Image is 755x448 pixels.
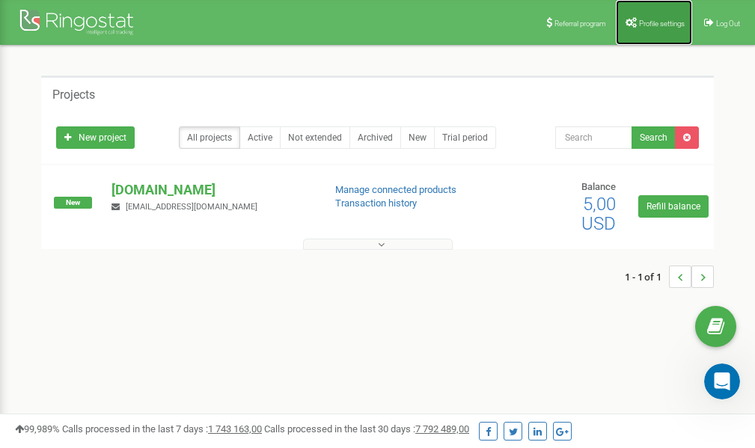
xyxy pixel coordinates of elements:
[555,126,632,149] input: Search
[239,126,281,149] a: Active
[280,126,350,149] a: Not extended
[581,194,616,234] span: 5,00 USD
[581,181,616,192] span: Balance
[264,423,469,435] span: Calls processed in the last 30 days :
[349,126,401,149] a: Archived
[126,202,257,212] span: [EMAIL_ADDRESS][DOMAIN_NAME]
[704,363,740,399] iframe: Intercom live chat
[415,423,469,435] u: 7 792 489,00
[716,19,740,28] span: Log Out
[52,88,95,102] h5: Projects
[62,423,262,435] span: Calls processed in the last 7 days :
[54,197,92,209] span: New
[434,126,496,149] a: Trial period
[335,184,456,195] a: Manage connected products
[638,195,709,218] a: Refill balance
[15,423,60,435] span: 99,989%
[208,423,262,435] u: 1 743 163,00
[625,266,669,288] span: 1 - 1 of 1
[625,251,714,303] nav: ...
[639,19,685,28] span: Profile settings
[400,126,435,149] a: New
[111,180,311,200] p: [DOMAIN_NAME]
[179,126,240,149] a: All projects
[335,197,417,209] a: Transaction history
[56,126,135,149] a: New project
[632,126,676,149] button: Search
[554,19,606,28] span: Referral program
